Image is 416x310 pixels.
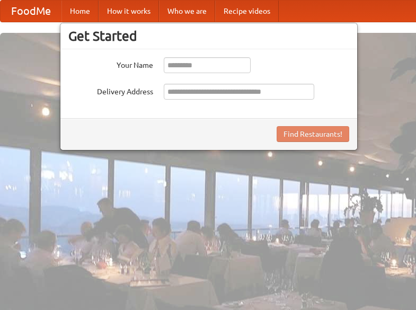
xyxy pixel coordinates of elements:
[215,1,279,22] a: Recipe videos
[68,57,153,70] label: Your Name
[277,126,349,142] button: Find Restaurants!
[68,28,349,44] h3: Get Started
[1,1,61,22] a: FoodMe
[99,1,159,22] a: How it works
[68,84,153,97] label: Delivery Address
[61,1,99,22] a: Home
[159,1,215,22] a: Who we are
